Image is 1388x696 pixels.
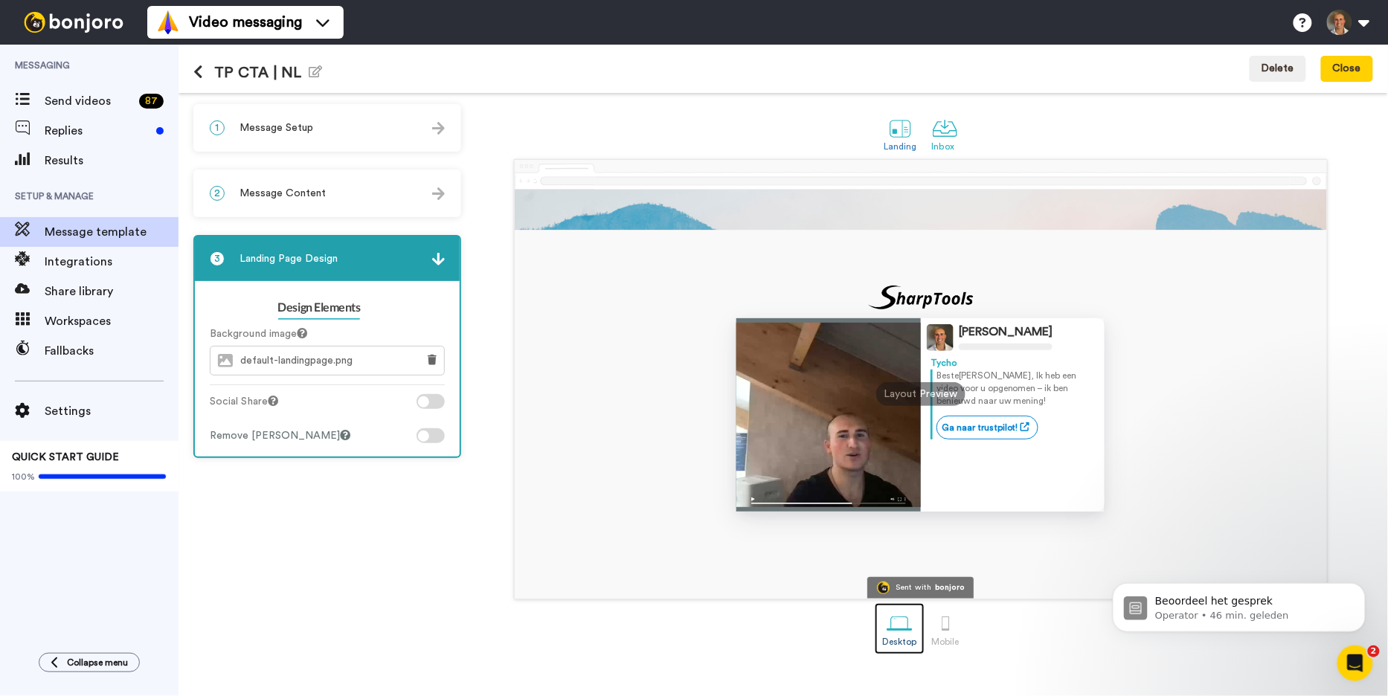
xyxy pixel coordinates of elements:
[432,253,445,265] img: arrow.svg
[193,170,461,217] div: 2Message Content
[1321,56,1373,83] button: Close
[278,296,361,320] a: Design Elements
[45,312,179,330] span: Workspaces
[193,64,323,81] h1: TP CTA | NL
[927,324,954,351] img: Profile Image
[936,584,965,592] div: bonjoro
[925,603,967,654] a: Mobile
[432,122,445,135] img: arrow.svg
[432,187,445,200] img: arrow.svg
[876,108,925,159] a: Landing
[932,141,958,152] div: Inbox
[210,186,225,201] span: 2
[882,637,917,647] div: Desktop
[959,325,1053,339] div: [PERSON_NAME]
[12,471,35,483] span: 100%
[45,283,179,300] span: Share library
[210,394,278,410] label: Social Share
[936,370,1096,407] p: Beste [PERSON_NAME] , Ik heb een video voor u opgenomen – ik ben benieuwd naar uw mening!
[240,251,338,266] span: Landing Page Design
[932,637,960,647] div: Mobile
[1250,56,1306,83] button: Delete
[45,402,179,420] span: Settings
[189,12,302,33] span: Video messaging
[45,152,179,170] span: Results
[867,284,974,311] img: 226fc1fd-bb8b-4e03-8da7-df267ceac722
[875,603,925,654] a: Desktop
[210,251,225,266] span: 3
[18,12,129,33] img: bj-logo-header-white.svg
[45,253,179,271] span: Integrations
[931,357,1096,370] div: Tycho
[193,104,461,152] div: 1Message Setup
[876,382,966,406] div: Layout Preview
[896,584,932,592] div: Sent with
[240,355,360,367] span: default-landingpage.png
[925,108,966,159] a: Inbox
[736,490,921,512] img: player-controls-full.svg
[877,581,890,594] img: Bonjoro Logo
[156,10,180,34] img: vm-color.svg
[67,657,128,668] span: Collapse menu
[45,92,133,110] span: Send videos
[884,141,917,152] div: Landing
[936,416,1038,439] a: Ga naar trustpilot!
[210,120,225,135] span: 1
[240,120,313,135] span: Message Setup
[45,122,150,140] span: Replies
[12,452,119,463] span: QUICK START GUIDE
[240,186,326,201] span: Message Content
[139,94,164,109] div: 87
[210,428,350,443] div: Remove [PERSON_NAME]
[1337,645,1373,681] iframe: Intercom live chat
[45,223,179,241] span: Message template
[39,653,140,672] button: Collapse menu
[1090,552,1388,656] iframe: Intercom notifications bericht
[210,326,307,342] label: Background image
[45,342,179,360] span: Fallbacks
[1368,645,1380,657] span: 2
